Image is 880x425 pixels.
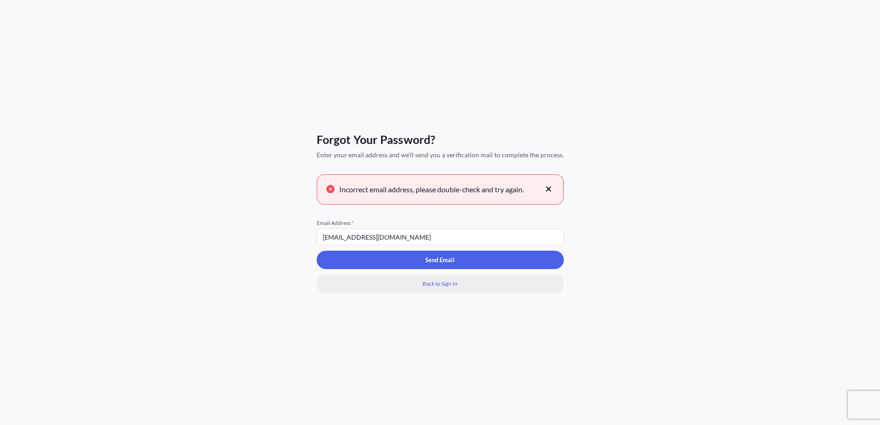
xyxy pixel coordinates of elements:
span: Email Address [317,219,564,227]
button: Send Email [317,251,564,269]
p: Send Email [425,255,455,264]
a: Back to Sign In [317,275,564,293]
span: Forgot Your Password? [317,132,564,147]
span: Incorrect email address, please double-check and try again. [339,184,524,195]
span: Back to Sign In [423,279,457,288]
input: example@gmail.com [317,229,564,245]
span: Enter your email address and we'll send you a verification mail to complete the process. [317,150,564,160]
